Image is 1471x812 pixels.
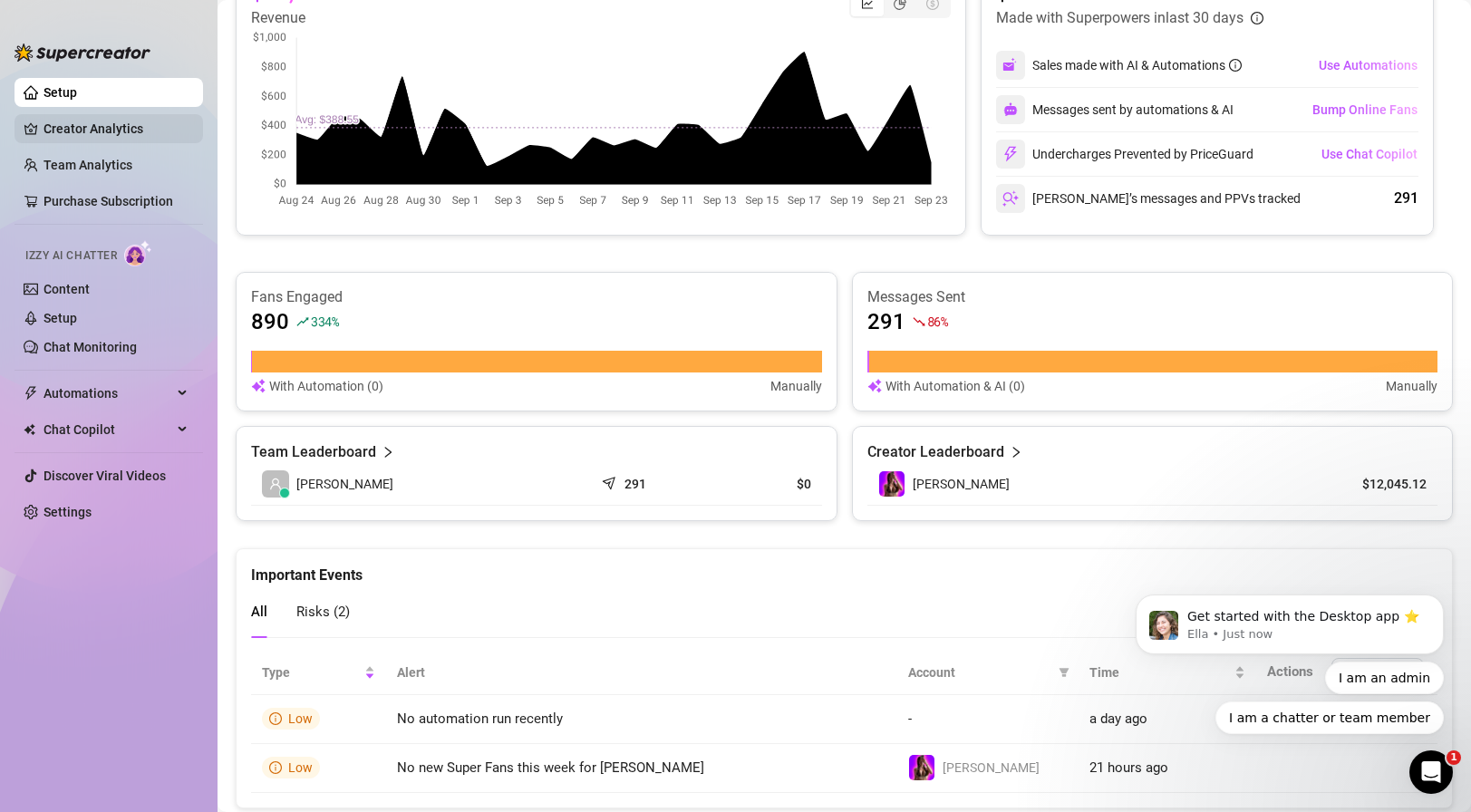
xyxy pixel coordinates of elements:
[269,761,282,774] span: info-circle
[44,340,137,354] a: Chat Monitoring
[251,376,266,396] img: svg%3e
[269,376,383,396] article: With Automation (0)
[251,651,386,695] th: Type
[996,184,1301,213] div: [PERSON_NAME]’s messages and PPVs tracked
[867,376,882,396] img: svg%3e
[1055,659,1073,686] span: filter
[44,158,132,172] a: Team Analytics
[1319,58,1418,72] span: Use Automations
[913,315,925,328] span: fall
[382,441,394,463] span: right
[24,423,35,436] img: Chat Copilot
[1059,667,1069,678] span: filter
[927,313,948,330] span: 86 %
[867,287,1438,307] article: Messages Sent
[288,760,313,775] span: Low
[44,415,172,444] span: Chat Copilot
[44,505,92,519] a: Settings
[397,759,704,776] span: No new Super Fans this week for [PERSON_NAME]
[1312,102,1418,117] span: Bump Online Fans
[251,307,289,336] article: 890
[1089,759,1168,776] span: 21 hours ago
[288,711,313,726] span: Low
[24,386,38,401] span: thunderbolt
[311,313,339,330] span: 334 %
[44,114,189,143] a: Creator Analytics
[886,376,1025,396] article: With Automation & AI (0)
[15,43,150,62] img: logo-BBDzfeDw.svg
[1002,146,1019,162] img: svg%3e
[386,651,897,695] th: Alert
[1311,95,1418,124] button: Bump Online Fans
[1321,147,1418,161] span: Use Chat Copilot
[1079,651,1256,695] th: Time
[25,247,117,265] span: Izzy AI Chatter
[1447,750,1461,765] span: 1
[1089,710,1147,727] span: a day ago
[251,441,376,463] article: Team Leaderboard
[397,710,563,727] span: No automation run recently
[1394,188,1418,209] div: 291
[1318,51,1418,80] button: Use Automations
[1344,475,1427,493] article: $12,045.12
[1321,140,1418,169] button: Use Chat Copilot
[124,240,152,266] img: AI Chatter
[908,662,1051,682] span: Account
[1002,190,1019,207] img: svg%3e
[908,710,912,727] span: -
[996,7,1244,29] article: Made with Superpowers in last 30 days
[269,712,282,725] span: info-circle
[251,287,822,307] article: Fans Engaged
[1386,376,1437,396] article: Manually
[296,315,309,328] span: rise
[1108,567,1471,763] iframe: Intercom notifications message
[719,475,811,493] article: $0
[1089,662,1231,682] span: Time
[996,140,1253,169] div: Undercharges Prevented by PriceGuard
[1251,12,1263,24] span: info-circle
[44,85,77,100] a: Setup
[1032,55,1242,75] div: Sales made with AI & Automations
[44,311,77,325] a: Setup
[44,469,166,483] a: Discover Viral Videos
[602,472,620,490] span: send
[624,475,646,493] article: 291
[879,471,905,497] img: Alexis
[44,187,189,216] a: Purchase Subscription
[269,478,282,490] span: user
[943,760,1040,775] span: [PERSON_NAME]
[251,549,1437,586] div: Important Events
[44,379,172,408] span: Automations
[251,7,367,29] article: Revenue
[867,307,905,336] article: 291
[262,662,361,682] span: Type
[1003,102,1018,117] img: svg%3e
[1229,59,1242,72] span: info-circle
[1002,57,1019,73] img: svg%3e
[770,376,822,396] article: Manually
[44,282,90,296] a: Content
[867,441,1004,463] article: Creator Leaderboard
[909,755,934,780] img: Alexis
[296,474,393,494] span: [PERSON_NAME]
[913,477,1010,491] span: [PERSON_NAME]
[996,95,1234,124] div: Messages sent by automations & AI
[1409,750,1453,794] iframe: Intercom live chat
[1010,441,1022,463] span: right
[296,604,350,620] span: Risks ( 2 )
[251,604,267,620] span: All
